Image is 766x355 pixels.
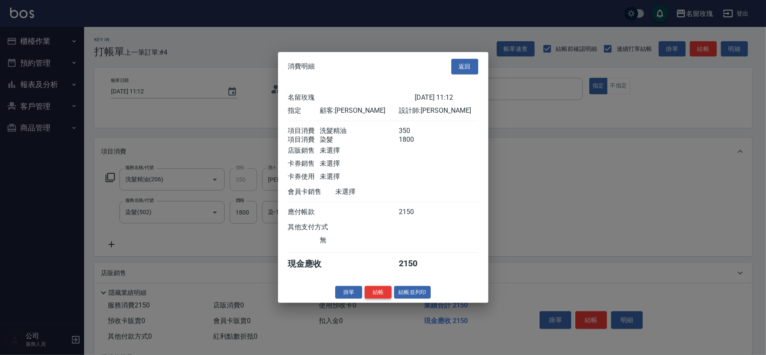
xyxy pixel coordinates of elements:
button: 結帳並列印 [394,286,431,299]
div: 其他支付方式 [288,223,352,231]
div: 名留玫瑰 [288,93,415,102]
div: 未選擇 [320,146,399,155]
div: 會員卡銷售 [288,187,336,196]
div: 洗髮精油 [320,126,399,135]
div: 染髮 [320,135,399,144]
div: 2150 [399,258,430,269]
div: 店販銷售 [288,146,320,155]
div: 未選擇 [320,172,399,181]
button: 結帳 [365,286,392,299]
div: 應付帳款 [288,207,320,216]
div: 設計師: [PERSON_NAME] [399,106,478,115]
div: [DATE] 11:12 [415,93,478,102]
div: 項目消費 [288,135,320,144]
span: 消費明細 [288,62,315,71]
div: 350 [399,126,430,135]
div: 指定 [288,106,320,115]
div: 未選擇 [336,187,415,196]
button: 返回 [451,59,478,74]
div: 2150 [399,207,430,216]
button: 掛單 [335,286,362,299]
div: 卡券銷售 [288,159,320,168]
div: 顧客: [PERSON_NAME] [320,106,399,115]
div: 現金應收 [288,258,336,269]
div: 無 [320,236,399,244]
div: 未選擇 [320,159,399,168]
div: 1800 [399,135,430,144]
div: 卡券使用 [288,172,320,181]
div: 項目消費 [288,126,320,135]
